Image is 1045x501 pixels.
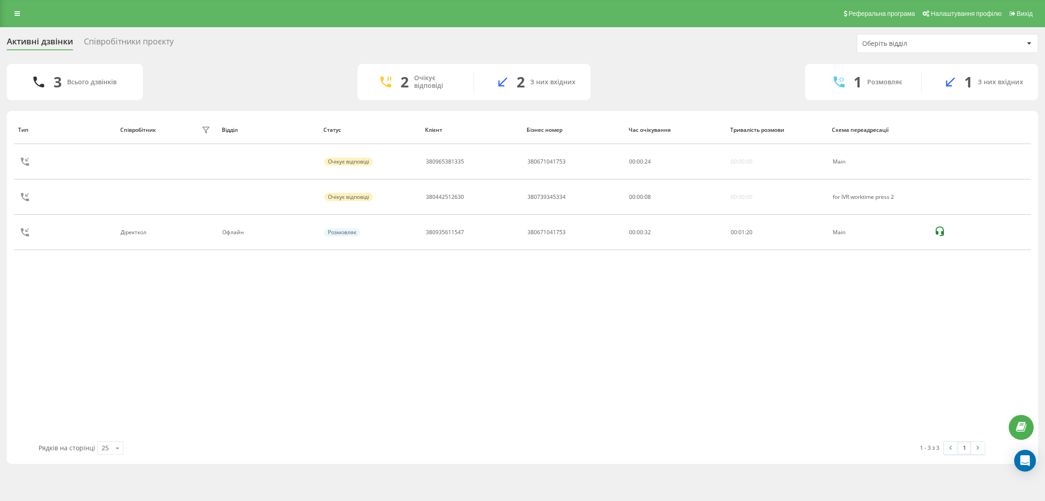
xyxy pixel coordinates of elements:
[414,74,460,90] div: Очікує відповіді
[222,127,315,133] div: Відділ
[426,194,464,200] div: 380442512630
[833,194,924,200] div: for IVR worktime press 2
[931,10,1001,17] span: Налаштування профілю
[1014,450,1036,472] div: Open Intercom Messenger
[84,37,174,51] div: Співробітники проєкту
[120,127,156,133] div: Співробітник
[527,159,566,165] div: 380671041753
[629,194,651,200] div: : :
[629,159,651,165] div: : :
[527,127,620,133] div: Бізнес номер
[731,228,737,236] span: 00
[222,229,314,236] div: Офлайн
[730,127,823,133] div: Тривалість розмови
[867,78,902,86] div: Розмовляє
[833,229,924,236] div: Main
[731,194,752,200] div: 00:00:00
[517,73,525,91] div: 2
[102,443,109,453] div: 25
[629,229,721,236] div: 00:00:32
[324,193,373,201] div: Очікує відповіді
[1017,10,1033,17] span: Вихід
[833,159,924,165] div: Main
[527,194,566,200] div: 380739345334
[629,158,635,165] span: 00
[862,40,971,48] div: Оберіть відділ
[849,10,915,17] span: Реферальна програма
[18,127,111,133] div: Тип
[731,229,752,236] div: : :
[425,127,518,133] div: Клієнт
[832,127,925,133] div: Схема переадресації
[645,193,651,201] span: 08
[324,158,373,166] div: Очікує відповіді
[426,159,464,165] div: 380965381335
[645,158,651,165] span: 24
[323,127,416,133] div: Статус
[964,73,972,91] div: 1
[527,229,566,236] div: 380671041753
[731,159,752,165] div: 00:00:00
[67,78,117,86] div: Всього дзвінків
[54,73,62,91] div: 3
[400,73,409,91] div: 2
[530,78,576,86] div: З них вхідних
[324,228,360,236] div: Розмовляє
[746,228,752,236] span: 20
[637,193,643,201] span: 00
[957,442,971,454] a: 1
[738,228,745,236] span: 01
[7,37,73,51] div: Активні дзвінки
[854,73,862,91] div: 1
[39,443,95,452] span: Рядків на сторінці
[637,158,643,165] span: 00
[629,193,635,201] span: 00
[426,229,464,236] div: 380935611547
[978,78,1023,86] div: З них вхідних
[121,229,149,236] div: Діректкол
[920,443,939,452] div: 1 - 3 з 3
[629,127,722,133] div: Час очікування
